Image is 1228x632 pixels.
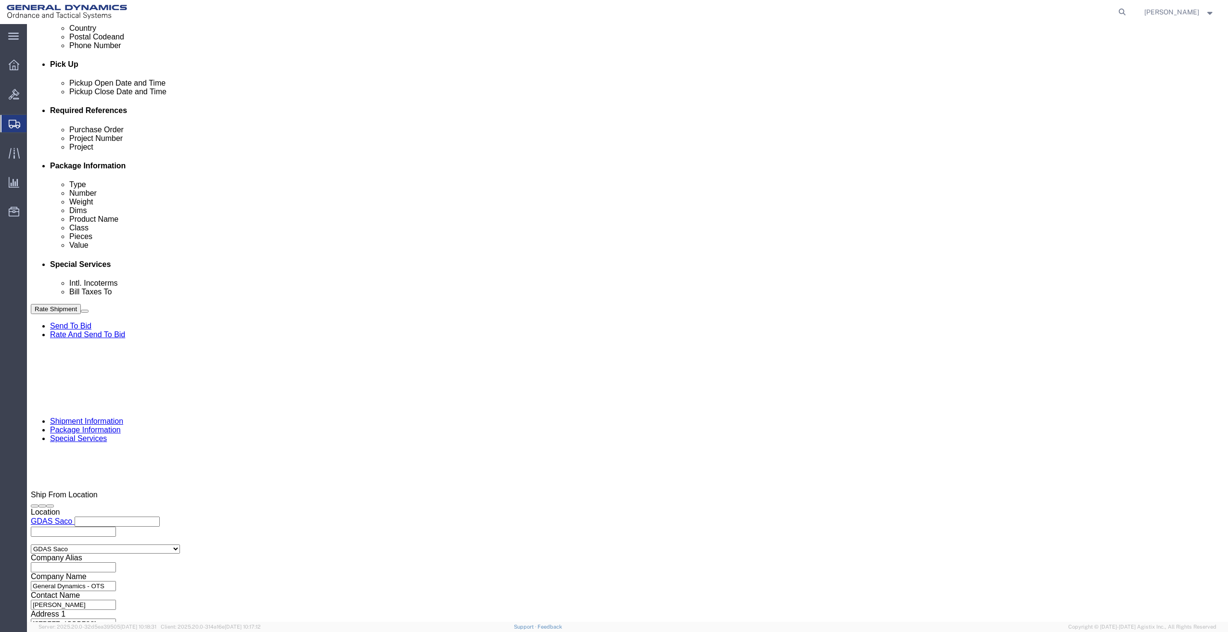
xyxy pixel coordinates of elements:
a: Feedback [537,624,562,630]
span: Server: 2025.20.0-32d5ea39505 [38,624,156,630]
span: [DATE] 10:18:31 [120,624,156,630]
button: [PERSON_NAME] [1144,6,1215,18]
span: Copyright © [DATE]-[DATE] Agistix Inc., All Rights Reserved [1068,623,1216,631]
a: Support [514,624,538,630]
span: [DATE] 10:17:12 [225,624,261,630]
iframe: FS Legacy Container [27,24,1228,622]
img: logo [7,5,127,19]
span: Justin Bowdich [1144,7,1199,17]
span: Client: 2025.20.0-314a16e [161,624,261,630]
